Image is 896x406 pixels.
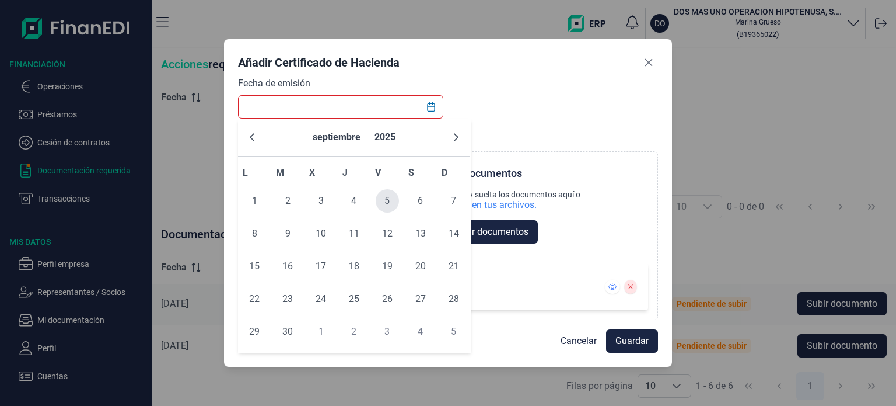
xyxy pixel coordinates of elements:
span: 9 [276,222,299,245]
span: 1 [309,320,332,343]
button: Buscar documentos [437,220,538,244]
td: 20/09/2025 [404,250,437,283]
td: 22/09/2025 [238,283,271,315]
span: 28 [442,287,466,311]
td: 05/10/2025 [437,315,470,348]
span: 16 [276,255,299,278]
span: 24 [309,287,332,311]
span: 15 [243,255,266,278]
span: 10 [309,222,332,245]
span: 14 [442,222,466,245]
button: Next Month [447,128,466,147]
span: 22 [243,287,266,311]
td: 18/09/2025 [338,250,371,283]
td: 10/09/2025 [304,217,338,250]
button: Close [639,53,658,72]
span: 13 [409,222,432,245]
span: D [442,167,447,178]
span: 20 [409,255,432,278]
span: 1 [243,189,266,213]
td: 17/09/2025 [304,250,338,283]
td: 15/09/2025 [238,250,271,283]
div: Añadir Certificado de Hacienda [238,54,400,71]
td: 02/09/2025 [271,185,304,217]
span: 4 [342,189,366,213]
td: 12/09/2025 [370,217,404,250]
span: J [342,167,348,178]
span: 2 [276,189,299,213]
td: 19/09/2025 [370,250,404,283]
td: 26/09/2025 [370,283,404,315]
span: 2 [342,320,366,343]
td: 11/09/2025 [338,217,371,250]
td: 07/09/2025 [437,185,470,217]
button: Guardar [606,329,658,353]
button: Cancelar [551,329,606,353]
span: 4 [409,320,432,343]
button: Previous Month [243,128,261,147]
button: Choose Date [420,96,442,117]
div: Arrastra y suelta los documentos aquí o [437,190,580,199]
span: 26 [376,287,399,311]
span: 19 [376,255,399,278]
td: 30/09/2025 [271,315,304,348]
span: 5 [376,189,399,213]
span: 23 [276,287,299,311]
div: Choose Date [238,119,471,353]
button: Choose Month [308,123,365,151]
td: 01/09/2025 [238,185,271,217]
div: búscalo en tus archivos. [437,199,537,211]
span: 21 [442,255,466,278]
span: 27 [409,287,432,311]
div: búscalo en tus archivos. [437,199,580,211]
td: 21/09/2025 [437,250,470,283]
span: Cancelar [561,334,597,348]
td: 06/09/2025 [404,185,437,217]
span: M [276,167,284,178]
span: 12 [376,222,399,245]
td: 03/10/2025 [370,315,404,348]
td: 04/09/2025 [338,185,371,217]
label: Fecha de emisión [238,77,310,91]
td: 01/10/2025 [304,315,338,348]
td: 05/09/2025 [370,185,404,217]
span: 7 [442,189,466,213]
td: 02/10/2025 [338,315,371,348]
span: Buscar documentos [446,225,528,239]
span: 18 [342,255,366,278]
td: 08/09/2025 [238,217,271,250]
span: S [408,167,414,178]
td: 16/09/2025 [271,250,304,283]
td: 09/09/2025 [271,217,304,250]
td: 28/09/2025 [437,283,470,315]
button: Choose Year [370,123,400,151]
span: 3 [309,189,332,213]
td: 24/09/2025 [304,283,338,315]
span: X [309,167,315,178]
span: 30 [276,320,299,343]
span: Guardar [615,334,649,348]
td: 23/09/2025 [271,283,304,315]
span: V [375,167,381,178]
td: 27/09/2025 [404,283,437,315]
span: L [243,167,248,178]
span: 3 [376,320,399,343]
span: 8 [243,222,266,245]
span: 17 [309,255,332,278]
span: 11 [342,222,366,245]
td: 25/09/2025 [338,283,371,315]
span: 25 [342,287,366,311]
div: Subir documentos [437,166,522,181]
td: 03/09/2025 [304,185,338,217]
td: 04/10/2025 [404,315,437,348]
span: 29 [243,320,266,343]
td: 13/09/2025 [404,217,437,250]
span: 6 [409,189,432,213]
td: 29/09/2025 [238,315,271,348]
span: 5 [442,320,466,343]
td: 14/09/2025 [437,217,470,250]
